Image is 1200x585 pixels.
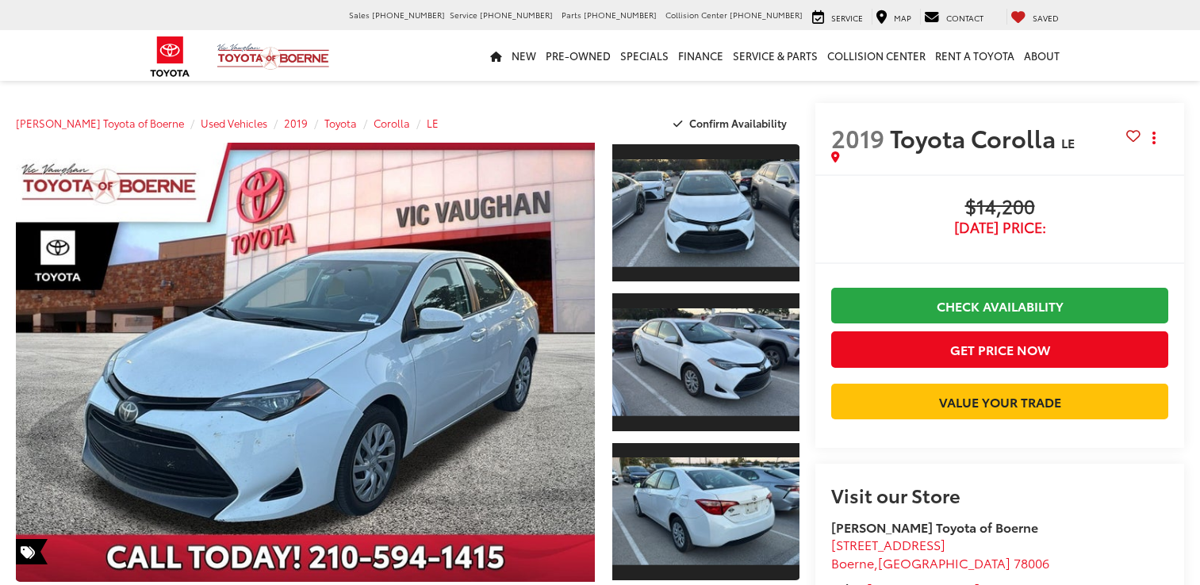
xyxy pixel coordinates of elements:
span: [DATE] Price: [831,220,1168,235]
a: Pre-Owned [541,30,615,81]
span: Service [831,12,863,24]
a: Home [485,30,507,81]
span: Boerne [831,553,874,572]
span: Saved [1033,12,1059,24]
a: Value Your Trade [831,384,1168,419]
a: 2019 [284,116,308,130]
span: Collision Center [665,9,727,21]
img: 2019 Toyota Corolla LE [610,457,801,565]
a: Contact [920,9,987,25]
a: Expand Photo 1 [612,143,799,283]
span: Toyota Corolla [890,120,1061,155]
img: Toyota [140,31,200,82]
button: Get Price Now [831,331,1168,367]
img: 2019 Toyota Corolla LE [610,308,801,416]
span: 78006 [1014,553,1049,572]
a: LE [427,116,439,130]
a: Expand Photo 2 [612,292,799,432]
img: 2019 Toyota Corolla LE [10,141,600,583]
span: [PHONE_NUMBER] [372,9,445,21]
span: [PHONE_NUMBER] [730,9,803,21]
a: New [507,30,541,81]
a: Service [808,9,867,25]
span: 2019 [831,120,884,155]
a: Check Availability [831,288,1168,323]
a: Service & Parts: Opens in a new tab [728,30,822,81]
span: [PHONE_NUMBER] [584,9,657,21]
a: Expand Photo 0 [16,143,595,582]
button: Confirm Availability [665,109,800,137]
span: [PHONE_NUMBER] [480,9,553,21]
a: Finance [673,30,728,81]
img: 2019 Toyota Corolla LE [610,159,801,267]
span: Contact [946,12,983,24]
strong: [PERSON_NAME] Toyota of Boerne [831,518,1038,536]
a: Rent a Toyota [930,30,1019,81]
a: Collision Center [822,30,930,81]
a: About [1019,30,1064,81]
span: [STREET_ADDRESS] [831,535,945,553]
span: Special [16,539,48,564]
span: LE [1061,133,1075,151]
img: Vic Vaughan Toyota of Boerne [217,43,330,71]
a: My Saved Vehicles [1006,9,1063,25]
span: Parts [562,9,581,21]
span: Sales [349,9,370,21]
a: Corolla [374,116,410,130]
a: [PERSON_NAME] Toyota of Boerne [16,116,184,130]
span: [GEOGRAPHIC_DATA] [878,553,1010,572]
span: Map [894,12,911,24]
a: Specials [615,30,673,81]
span: Confirm Availability [689,116,787,130]
span: $14,200 [831,196,1168,220]
span: Service [450,9,477,21]
a: [STREET_ADDRESS] Boerne,[GEOGRAPHIC_DATA] 78006 [831,535,1049,572]
span: dropdown dots [1152,132,1156,144]
a: Toyota [324,116,357,130]
button: Actions [1141,124,1168,151]
a: Used Vehicles [201,116,267,130]
h2: Visit our Store [831,484,1168,505]
a: Map [872,9,915,25]
a: Expand Photo 3 [612,442,799,582]
span: , [831,553,1049,572]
